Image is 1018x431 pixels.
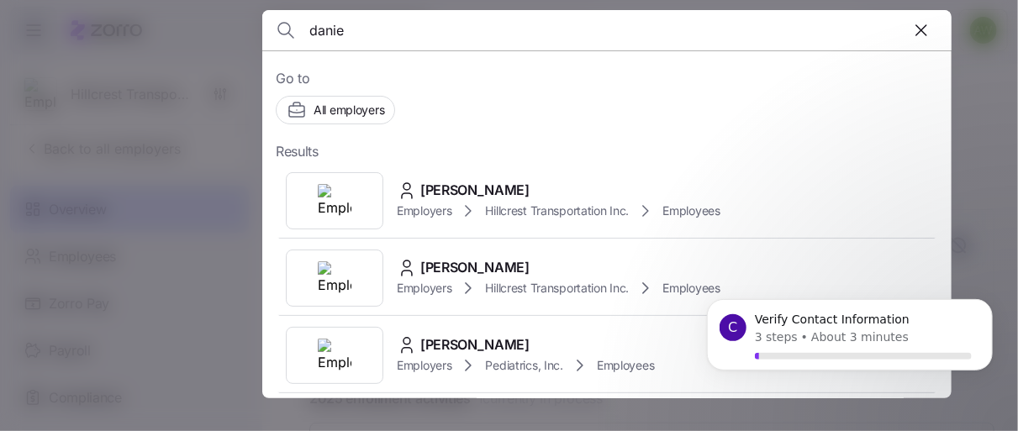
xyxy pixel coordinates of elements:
img: Employer logo [318,261,351,295]
img: Employer logo [318,184,351,218]
span: Employees [662,280,720,297]
span: Results [276,141,319,162]
iframe: Intercom notifications message [682,280,1018,423]
span: [PERSON_NAME] [420,180,530,201]
span: All employers [314,102,384,118]
span: Hillcrest Transportation Inc. [485,280,629,297]
span: Employees [662,202,720,219]
span: Employers [397,357,451,374]
span: Go to [276,68,938,89]
button: All employers [276,96,395,124]
span: Employers [397,280,451,297]
span: Employers [397,202,451,219]
span: Hillcrest Transportation Inc. [485,202,629,219]
span: Employees [597,357,654,374]
img: Employer logo [318,339,351,372]
span: [PERSON_NAME] [420,334,530,355]
span: Pediatrics, Inc. [485,357,563,374]
span: [PERSON_NAME] [420,257,530,278]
